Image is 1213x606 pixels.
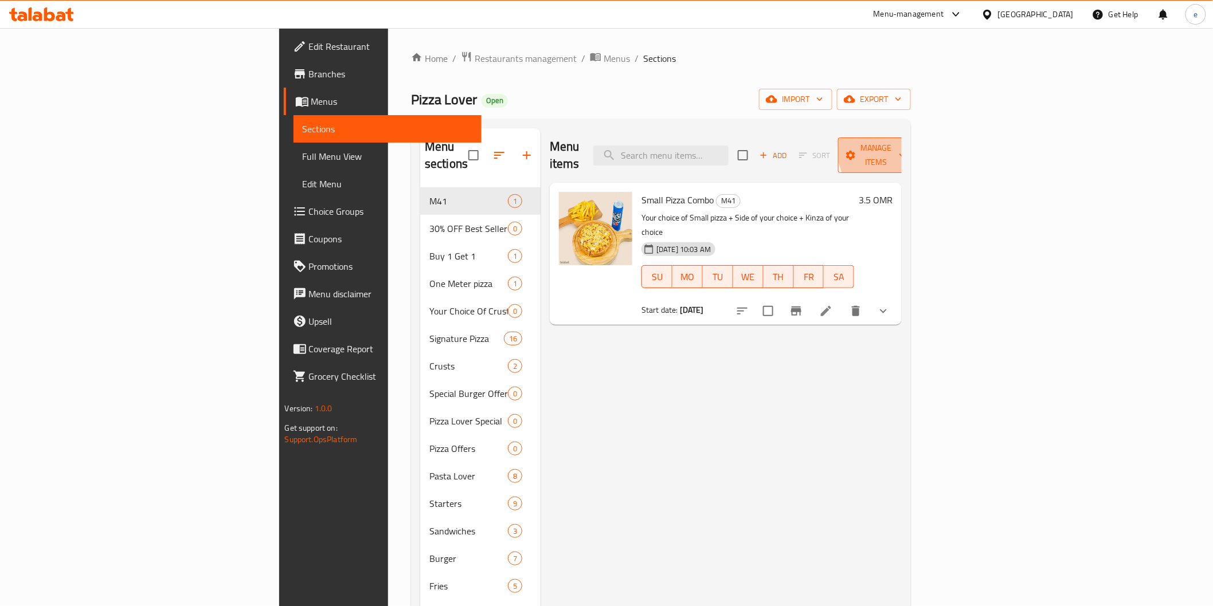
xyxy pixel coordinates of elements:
span: Sandwiches [429,524,508,538]
span: Pasta Lover [429,469,508,483]
span: Signature Pizza [429,332,504,345]
span: Restaurants management [475,52,577,65]
div: Buy 1 Get 11 [420,242,541,270]
b: [DATE] [680,302,704,317]
a: Menus [284,88,482,115]
div: Burger7 [420,545,541,572]
a: Menus [590,51,630,66]
a: Upsell [284,308,482,335]
a: Promotions [284,253,482,280]
span: 0 [508,388,522,399]
div: Starters9 [420,490,541,517]
div: Pizza Lover Special0 [420,407,541,435]
button: export [837,89,911,110]
span: Edit Restaurant [309,40,472,53]
li: / [635,52,639,65]
div: One Meter pizza [429,277,508,290]
span: WE [738,269,759,285]
span: Crusts [429,359,508,373]
div: items [508,222,522,235]
div: [GEOGRAPHIC_DATA] [998,8,1074,21]
span: Select all sections [461,143,486,167]
span: SU [647,269,668,285]
span: 1.0.0 [315,401,332,416]
span: 30% OFF Best Sellers [429,222,508,235]
div: Special Burger Offer0 [420,380,541,407]
span: 3 [508,526,522,537]
a: Grocery Checklist [284,363,482,390]
span: Branches [309,67,472,81]
div: 30% OFF Best Sellers0 [420,215,541,242]
span: Sections [303,122,472,136]
span: Small Pizza Combo [641,191,714,208]
span: Version: [285,401,313,416]
div: items [508,194,522,208]
h2: Menu items [550,138,580,172]
span: Menu disclaimer [309,287,472,301]
button: FR [794,265,824,288]
span: Full Menu View [303,149,472,163]
a: Edit menu item [819,304,833,318]
span: Fries [429,579,508,593]
span: Select section [731,143,755,167]
nav: breadcrumb [411,51,911,66]
span: Burger [429,552,508,565]
div: Pasta Lover8 [420,462,541,490]
h6: 3.5 OMR [859,192,893,208]
button: show more [870,297,897,325]
li: / [581,52,585,65]
span: e [1194,8,1198,21]
span: Menus [311,95,472,108]
span: Grocery Checklist [309,369,472,383]
span: M41 [717,194,740,207]
span: Menus [604,52,630,65]
span: 2 [508,361,522,372]
span: Add [758,149,789,162]
div: items [508,277,522,290]
span: M41 [429,194,508,208]
span: 9 [508,498,522,509]
div: items [508,249,522,263]
div: Special Burger Offer [429,387,508,400]
button: TH [764,265,794,288]
a: Full Menu View [294,143,482,170]
span: Buy 1 Get 1 [429,249,508,263]
div: Crusts2 [420,352,541,380]
span: Your Choice Of Crust For 1st Pizza(Choose 1) [429,304,508,318]
div: items [508,387,522,400]
div: items [508,524,522,538]
span: 1 [508,278,522,289]
div: M411 [420,187,541,215]
span: 7 [508,553,522,564]
span: 1 [508,196,522,207]
span: 0 [508,443,522,454]
span: Pizza Offers [429,442,508,455]
div: Menu-management [874,7,944,21]
div: items [508,469,522,483]
span: Pizza Lover Special [429,414,508,428]
span: Coupons [309,232,472,246]
span: Sort sections [486,141,513,169]
div: One Meter pizza1 [420,270,541,297]
button: WE [733,265,764,288]
span: Upsell [309,314,472,328]
a: Edit Menu [294,170,482,198]
span: import [768,92,823,107]
span: Coverage Report [309,342,472,356]
a: Support.OpsPlatform [285,432,358,447]
svg: Show Choices [877,304,890,318]
button: sort-choices [729,297,756,325]
a: Sections [294,115,482,143]
div: items [508,359,522,373]
span: Open [482,96,508,105]
div: Starters [429,497,508,510]
a: Branches [284,60,482,88]
div: items [508,414,522,428]
span: 0 [508,416,522,427]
